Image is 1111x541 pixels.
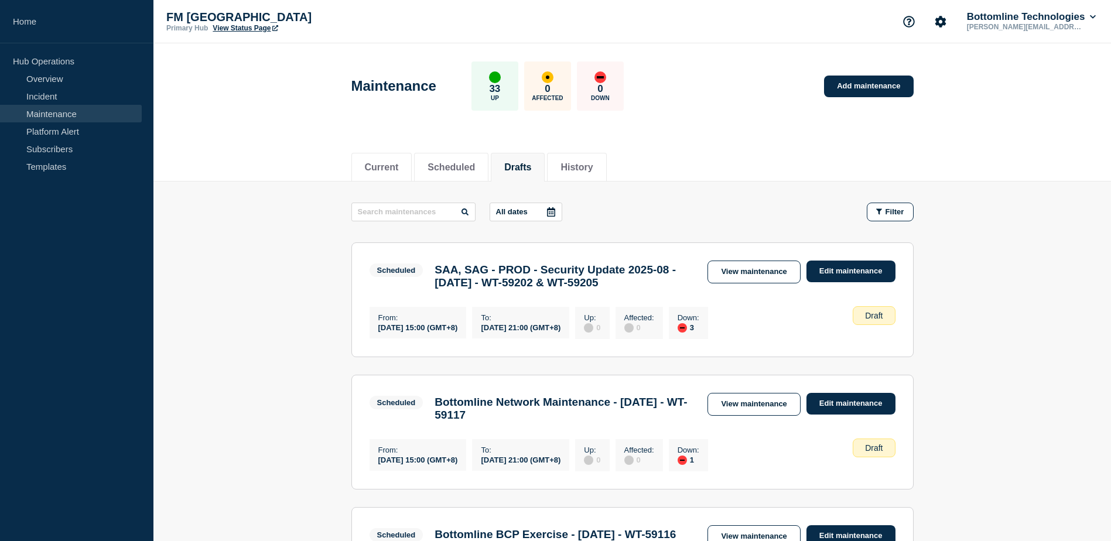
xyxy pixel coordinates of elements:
div: disabled [624,323,634,333]
span: Filter [886,207,904,216]
a: Edit maintenance [806,261,895,282]
div: [DATE] 15:00 (GMT+8) [378,322,458,332]
p: Affected [532,95,563,101]
a: View Status Page [213,24,278,32]
button: History [560,162,593,173]
div: Scheduled [377,530,416,539]
input: Search maintenances [351,203,476,221]
p: Down : [678,446,699,454]
div: 0 [624,454,654,465]
a: Edit maintenance [806,393,895,415]
h3: Bottomline Network Maintenance - [DATE] - WT-59117 [435,396,696,422]
h1: Maintenance [351,78,436,94]
div: [DATE] 21:00 (GMT+8) [481,454,560,464]
p: Affected : [624,313,654,322]
p: 33 [489,83,500,95]
div: 1 [678,454,699,465]
p: Up [491,95,499,101]
div: 0 [584,454,600,465]
div: up [489,71,501,83]
div: Draft [853,439,895,457]
h3: Bottomline BCP Exercise - [DATE] - WT-59116 [435,528,676,541]
p: To : [481,446,560,454]
div: 0 [624,322,654,333]
div: 3 [678,322,699,333]
button: All dates [490,203,562,221]
div: disabled [584,456,593,465]
p: From : [378,313,458,322]
p: All dates [496,207,528,216]
h3: SAA, SAG - PROD - Security Update 2025-08 - [DATE] - WT-59202 & WT-59205 [435,263,696,289]
p: Down [591,95,610,101]
p: FM [GEOGRAPHIC_DATA] [166,11,401,24]
button: Bottomline Technologies [965,11,1098,23]
button: Support [897,9,921,34]
p: Up : [584,446,600,454]
p: Affected : [624,446,654,454]
a: View maintenance [707,261,800,283]
div: Scheduled [377,398,416,407]
button: Drafts [504,162,531,173]
div: down [594,71,606,83]
a: View maintenance [707,393,800,416]
div: Scheduled [377,266,416,275]
button: Account settings [928,9,953,34]
p: 0 [597,83,603,95]
p: [PERSON_NAME][EMAIL_ADDRESS][PERSON_NAME][DOMAIN_NAME] [965,23,1086,31]
p: To : [481,313,560,322]
div: down [678,456,687,465]
a: Add maintenance [824,76,913,97]
div: down [678,323,687,333]
p: From : [378,446,458,454]
button: Current [365,162,399,173]
div: affected [542,71,553,83]
div: [DATE] 15:00 (GMT+8) [378,454,458,464]
div: disabled [624,456,634,465]
button: Scheduled [428,162,475,173]
p: Down : [678,313,699,322]
p: Up : [584,313,600,322]
p: 0 [545,83,550,95]
p: Primary Hub [166,24,208,32]
div: disabled [584,323,593,333]
div: 0 [584,322,600,333]
button: Filter [867,203,914,221]
div: [DATE] 21:00 (GMT+8) [481,322,560,332]
div: Draft [853,306,895,325]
